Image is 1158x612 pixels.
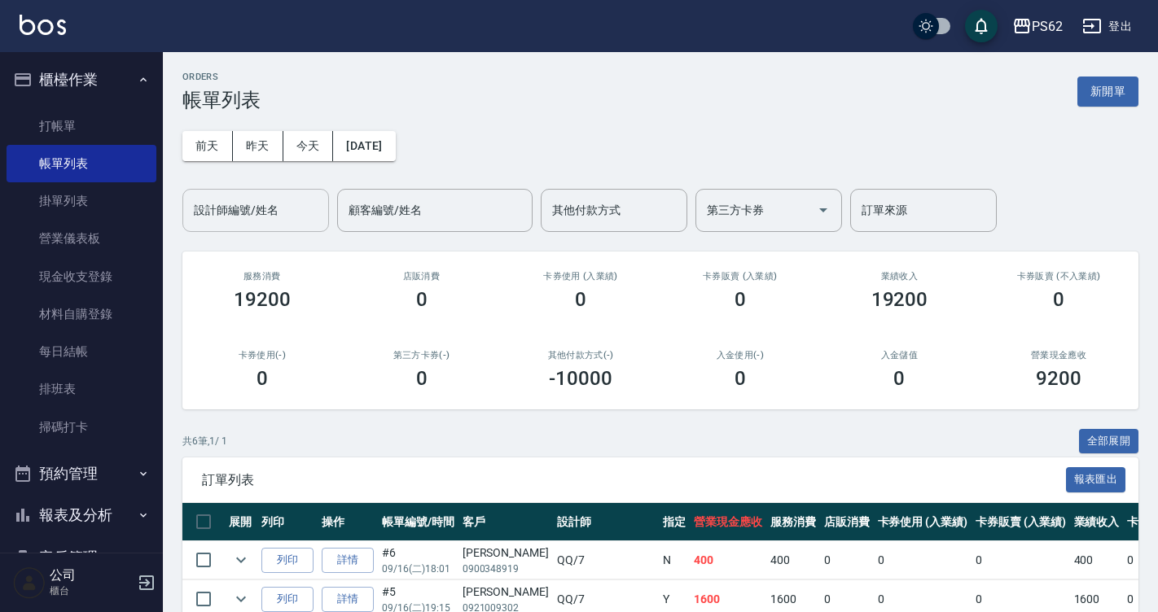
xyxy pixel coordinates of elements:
p: 0900348919 [463,562,549,576]
a: 帳單列表 [7,145,156,182]
h3: 0 [257,367,268,390]
button: Open [810,197,836,223]
th: 卡券使用 (入業績) [874,503,972,541]
button: 全部展開 [1079,429,1139,454]
h2: 入金使用(-) [680,350,801,361]
td: 400 [690,541,766,579]
td: N [659,541,690,579]
th: 卡券販賣 (入業績) [972,503,1070,541]
h3: 帳單列表 [182,89,261,111]
a: 掃碼打卡 [7,409,156,446]
a: 報表匯出 [1066,471,1126,487]
button: 新開單 [1077,76,1138,107]
a: 詳情 [322,587,374,612]
th: 業績收入 [1070,503,1124,541]
td: #6 [378,541,458,579]
a: 掛單列表 [7,182,156,220]
th: 營業現金應收 [690,503,766,541]
button: 預約管理 [7,452,156,495]
img: Logo [20,15,66,35]
h3: 19200 [871,288,928,311]
button: 報表及分析 [7,494,156,536]
span: 訂單列表 [202,472,1066,488]
h2: 第三方卡券(-) [362,350,482,361]
h3: 服務消費 [202,271,322,282]
h2: 卡券販賣 (入業績) [680,271,801,282]
button: 列印 [261,587,314,612]
h5: 公司 [50,567,133,584]
td: 0 [972,541,1070,579]
p: 共 6 筆, 1 / 1 [182,434,227,448]
button: save [965,10,998,42]
h2: 入金儲值 [840,350,960,361]
h3: 0 [416,367,428,390]
a: 每日結帳 [7,333,156,370]
h3: 0 [735,367,746,390]
h3: 0 [1053,288,1064,311]
h3: 0 [735,288,746,311]
th: 操作 [318,503,378,541]
td: 400 [1070,541,1124,579]
p: 櫃台 [50,584,133,598]
h3: 0 [416,288,428,311]
h2: ORDERS [182,72,261,82]
button: 登出 [1076,11,1138,42]
td: QQ /7 [553,541,659,579]
th: 指定 [659,503,690,541]
h2: 卡券使用(-) [202,350,322,361]
button: [DATE] [333,131,395,161]
button: expand row [229,548,253,572]
button: 客戶管理 [7,536,156,579]
a: 新開單 [1077,83,1138,98]
a: 現金收支登錄 [7,258,156,295]
a: 營業儀表板 [7,220,156,257]
h2: 卡券販賣 (不入業績) [998,271,1119,282]
h3: 0 [575,288,586,311]
button: 前天 [182,131,233,161]
p: 09/16 (二) 18:01 [382,562,454,576]
th: 帳單編號/時間 [378,503,458,541]
h3: 19200 [234,288,291,311]
h2: 業績收入 [840,271,960,282]
th: 設計師 [553,503,659,541]
button: expand row [229,587,253,611]
button: 今天 [283,131,334,161]
h2: 店販消費 [362,271,482,282]
div: PS62 [1032,16,1063,37]
h2: 卡券使用 (入業績) [520,271,641,282]
h3: 0 [893,367,905,390]
h2: 其他付款方式(-) [520,350,641,361]
td: 0 [820,541,874,579]
th: 服務消費 [766,503,820,541]
td: 0 [874,541,972,579]
button: PS62 [1006,10,1069,43]
th: 列印 [257,503,318,541]
a: 詳情 [322,548,374,573]
button: 櫃檯作業 [7,59,156,101]
div: [PERSON_NAME] [463,544,549,562]
a: 打帳單 [7,107,156,145]
button: 昨天 [233,131,283,161]
th: 客戶 [458,503,553,541]
button: 報表匯出 [1066,467,1126,492]
img: Person [13,566,46,599]
h3: -10000 [549,367,612,390]
a: 排班表 [7,370,156,408]
a: 材料自購登錄 [7,295,156,333]
button: 列印 [261,548,314,573]
h3: 9200 [1036,367,1081,390]
th: 店販消費 [820,503,874,541]
div: [PERSON_NAME] [463,584,549,601]
td: 400 [766,541,820,579]
th: 展開 [225,503,257,541]
h2: 營業現金應收 [998,350,1119,361]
